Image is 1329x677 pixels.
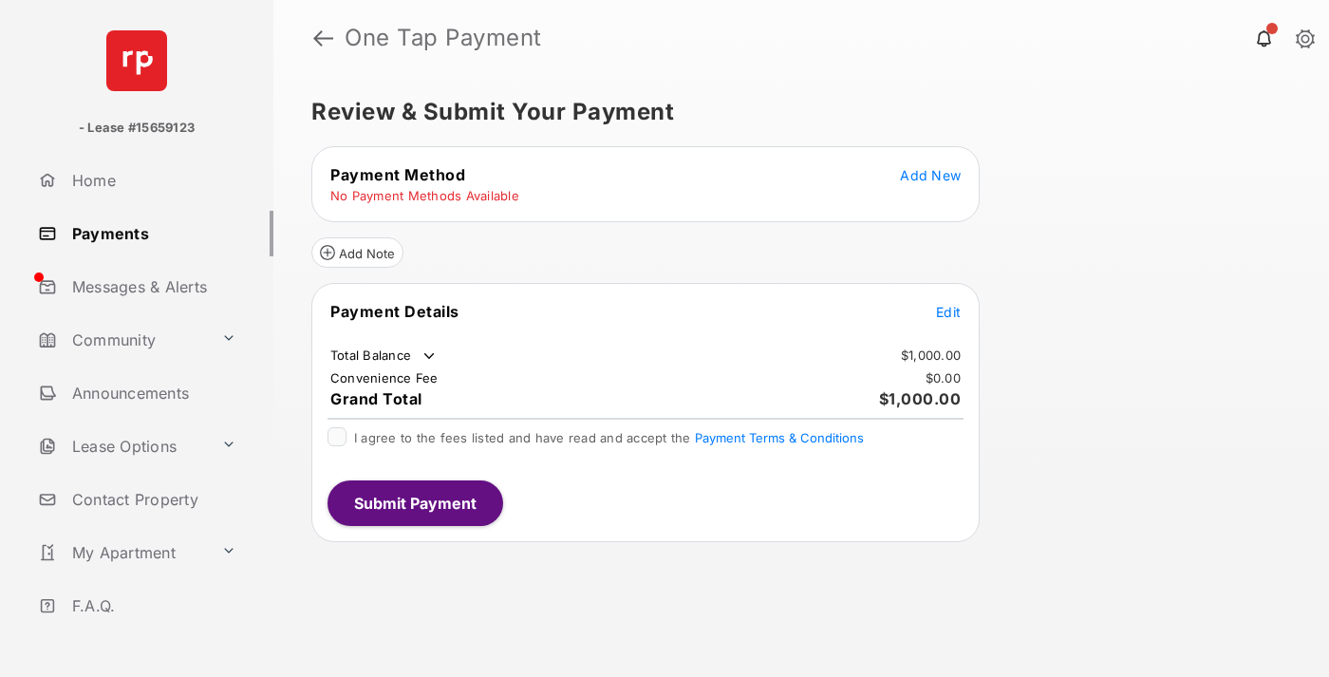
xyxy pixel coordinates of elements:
[900,167,961,183] span: Add New
[30,423,214,469] a: Lease Options
[936,304,961,320] span: Edit
[925,369,962,386] td: $0.00
[311,101,1276,123] h5: Review & Submit Your Payment
[329,369,440,386] td: Convenience Fee
[30,317,214,363] a: Community
[900,347,962,364] td: $1,000.00
[330,165,465,184] span: Payment Method
[30,477,273,522] a: Contact Property
[936,302,961,321] button: Edit
[328,480,503,526] button: Submit Payment
[30,370,273,416] a: Announcements
[345,27,542,49] strong: One Tap Payment
[695,430,864,445] button: I agree to the fees listed and have read and accept the
[330,302,459,321] span: Payment Details
[79,119,195,138] p: - Lease #15659123
[30,264,273,310] a: Messages & Alerts
[329,347,439,366] td: Total Balance
[354,430,864,445] span: I agree to the fees listed and have read and accept the
[900,165,961,184] button: Add New
[311,237,403,268] button: Add Note
[30,530,214,575] a: My Apartment
[330,389,422,408] span: Grand Total
[30,583,273,629] a: F.A.Q.
[329,187,520,204] td: No Payment Methods Available
[879,389,962,408] span: $1,000.00
[30,211,273,256] a: Payments
[106,30,167,91] img: svg+xml;base64,PHN2ZyB4bWxucz0iaHR0cDovL3d3dy53My5vcmcvMjAwMC9zdmciIHdpZHRoPSI2NCIgaGVpZ2h0PSI2NC...
[30,158,273,203] a: Home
